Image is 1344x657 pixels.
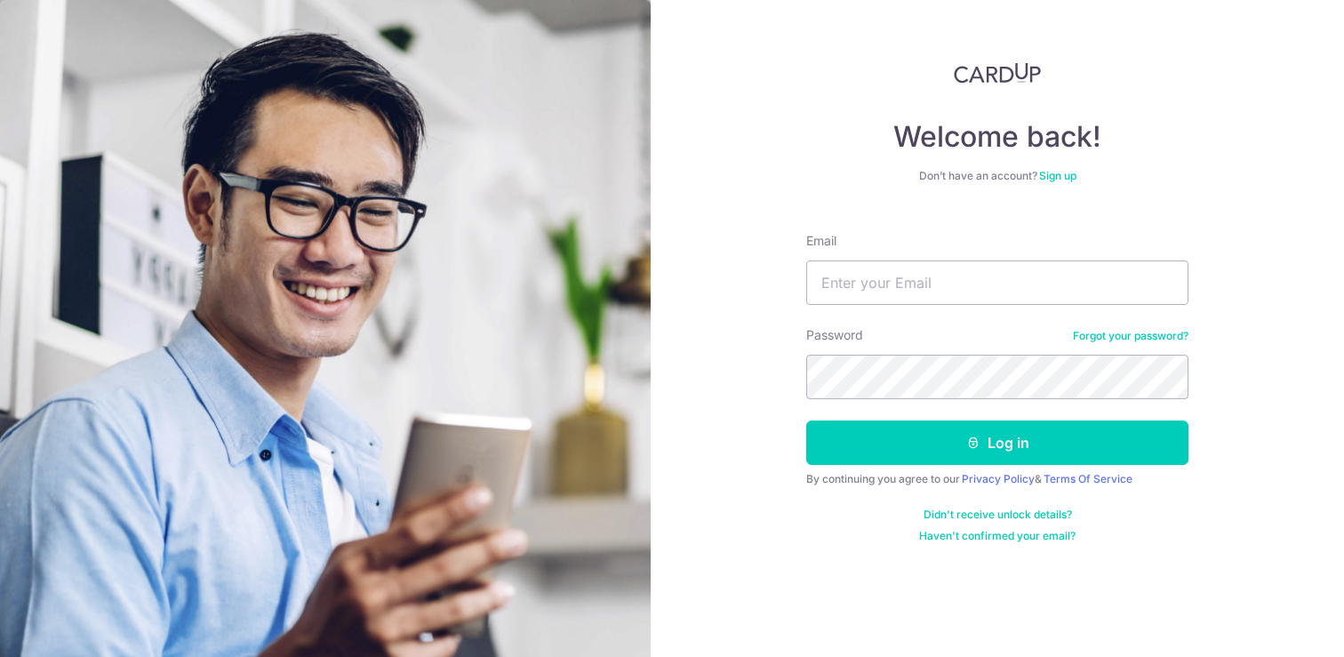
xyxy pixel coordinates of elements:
label: Email [806,232,836,250]
a: Terms Of Service [1044,472,1132,485]
img: CardUp Logo [954,62,1041,84]
a: Didn't receive unlock details? [924,508,1072,522]
div: By continuing you agree to our & [806,472,1188,486]
label: Password [806,326,863,344]
a: Sign up [1039,169,1076,182]
a: Haven't confirmed your email? [919,529,1076,543]
h4: Welcome back! [806,119,1188,155]
div: Don’t have an account? [806,169,1188,183]
button: Log in [806,421,1188,465]
a: Privacy Policy [962,472,1035,485]
input: Enter your Email [806,260,1188,305]
a: Forgot your password? [1073,329,1188,343]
